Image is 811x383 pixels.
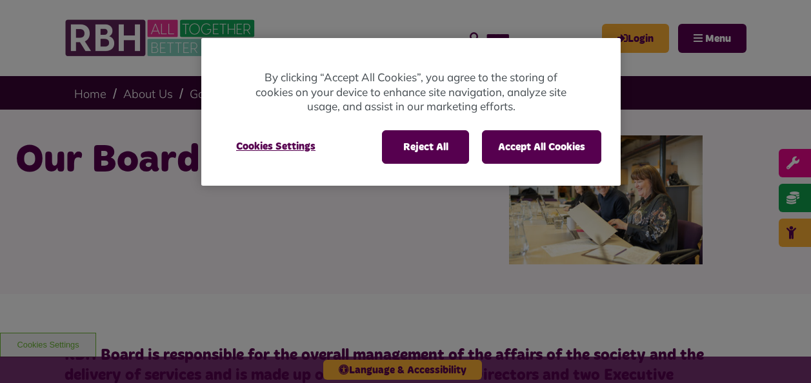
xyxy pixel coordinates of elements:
button: Reject All [382,130,469,164]
button: Accept All Cookies [482,130,601,164]
p: By clicking “Accept All Cookies”, you agree to the storing of cookies on your device to enhance s... [253,70,569,114]
button: Cookies Settings [221,130,331,162]
div: Privacy [201,38,621,186]
div: Cookie banner [201,38,621,186]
